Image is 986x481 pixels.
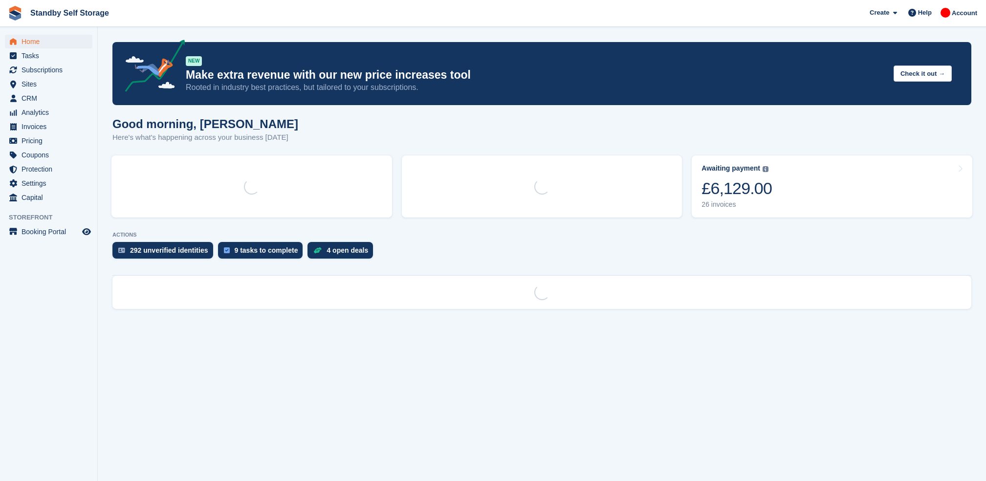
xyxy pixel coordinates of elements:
[701,164,760,173] div: Awaiting payment
[5,77,92,91] a: menu
[22,191,80,204] span: Capital
[22,106,80,119] span: Analytics
[701,178,772,198] div: £6,129.00
[186,82,886,93] p: Rooted in industry best practices, but tailored to your subscriptions.
[5,148,92,162] a: menu
[5,49,92,63] a: menu
[22,134,80,148] span: Pricing
[5,35,92,48] a: menu
[313,247,322,254] img: deal-1b604bf984904fb50ccaf53a9ad4b4a5d6e5aea283cecdc64d6e3604feb123c2.svg
[22,176,80,190] span: Settings
[112,117,298,131] h1: Good morning, [PERSON_NAME]
[117,40,185,95] img: price-adjustments-announcement-icon-8257ccfd72463d97f412b2fc003d46551f7dbcb40ab6d574587a9cd5c0d94...
[22,91,80,105] span: CRM
[9,213,97,222] span: Storefront
[763,166,768,172] img: icon-info-grey-7440780725fd019a000dd9b08b2336e03edf1995a4989e88bcd33f0948082b44.svg
[918,8,932,18] span: Help
[22,77,80,91] span: Sites
[5,134,92,148] a: menu
[5,120,92,133] a: menu
[5,63,92,77] a: menu
[22,35,80,48] span: Home
[130,246,208,254] div: 292 unverified identities
[22,162,80,176] span: Protection
[22,120,80,133] span: Invoices
[22,63,80,77] span: Subscriptions
[870,8,889,18] span: Create
[5,91,92,105] a: menu
[5,191,92,204] a: menu
[5,162,92,176] a: menu
[8,6,22,21] img: stora-icon-8386f47178a22dfd0bd8f6a31ec36ba5ce8667c1dd55bd0f319d3a0aa187defe.svg
[22,225,80,239] span: Booking Portal
[952,8,977,18] span: Account
[235,246,298,254] div: 9 tasks to complete
[118,247,125,253] img: verify_identity-adf6edd0f0f0b5bbfe63781bf79b02c33cf7c696d77639b501bdc392416b5a36.svg
[224,247,230,253] img: task-75834270c22a3079a89374b754ae025e5fb1db73e45f91037f5363f120a921f8.svg
[327,246,368,254] div: 4 open deals
[307,242,378,263] a: 4 open deals
[186,56,202,66] div: NEW
[26,5,113,21] a: Standby Self Storage
[81,226,92,238] a: Preview store
[22,148,80,162] span: Coupons
[5,225,92,239] a: menu
[701,200,772,209] div: 26 invoices
[22,49,80,63] span: Tasks
[5,176,92,190] a: menu
[112,232,971,238] p: ACTIONS
[894,66,952,82] button: Check it out →
[218,242,308,263] a: 9 tasks to complete
[112,242,218,263] a: 292 unverified identities
[5,106,92,119] a: menu
[186,68,886,82] p: Make extra revenue with our new price increases tool
[112,132,298,143] p: Here's what's happening across your business [DATE]
[941,8,950,18] img: Aaron Winter
[692,155,972,218] a: Awaiting payment £6,129.00 26 invoices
